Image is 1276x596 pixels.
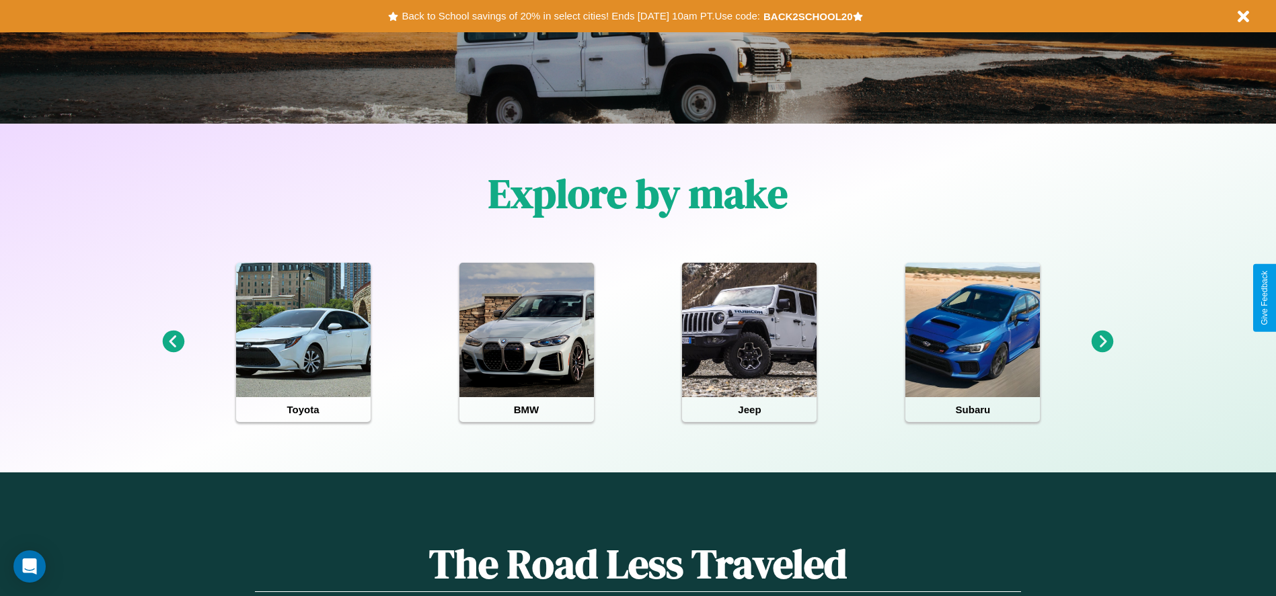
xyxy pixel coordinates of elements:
[682,397,817,422] h4: Jeep
[255,536,1020,592] h1: The Road Less Traveled
[236,397,371,422] h4: Toyota
[1260,271,1269,325] div: Give Feedback
[459,397,594,422] h4: BMW
[488,166,788,221] h1: Explore by make
[13,550,46,583] div: Open Intercom Messenger
[398,7,763,26] button: Back to School savings of 20% in select cities! Ends [DATE] 10am PT.Use code:
[763,11,853,22] b: BACK2SCHOOL20
[905,397,1040,422] h4: Subaru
